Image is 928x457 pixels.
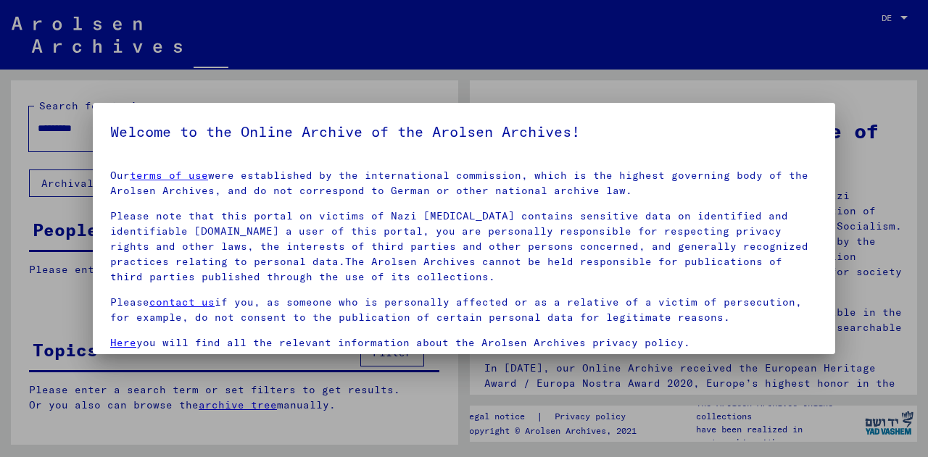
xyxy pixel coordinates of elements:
[110,120,818,143] h5: Welcome to the Online Archive of the Arolsen Archives!
[110,336,136,349] a: Here
[110,295,818,325] p: Please if you, as someone who is personally affected or as a relative of a victim of persecution,...
[149,295,215,309] a: contact us
[110,168,818,198] p: Our were established by the international commission, which is the highest governing body of the ...
[130,169,208,182] a: terms of use
[110,209,818,285] p: Please note that this portal on victims of Nazi [MEDICAL_DATA] contains sensitive data on identif...
[110,335,818,351] p: you will find all the relevant information about the Arolsen Archives privacy policy.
